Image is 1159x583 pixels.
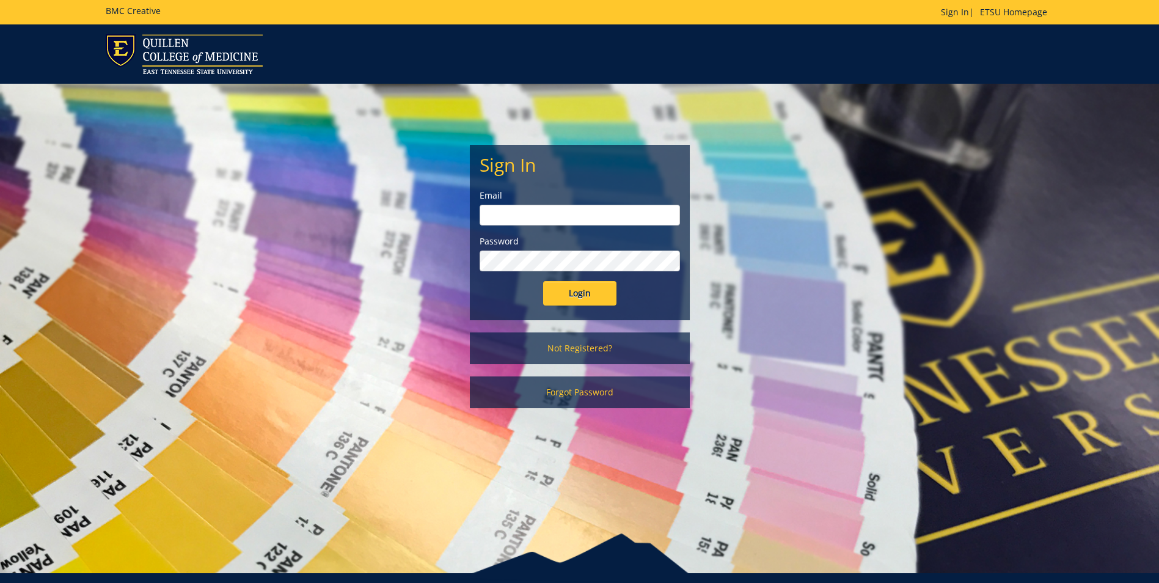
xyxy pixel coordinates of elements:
[470,332,690,364] a: Not Registered?
[106,34,263,74] img: ETSU logo
[106,6,161,15] h5: BMC Creative
[480,189,680,202] label: Email
[543,281,616,306] input: Login
[941,6,969,18] a: Sign In
[480,235,680,248] label: Password
[974,6,1053,18] a: ETSU Homepage
[941,6,1053,18] p: |
[470,376,690,408] a: Forgot Password
[480,155,680,175] h2: Sign In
